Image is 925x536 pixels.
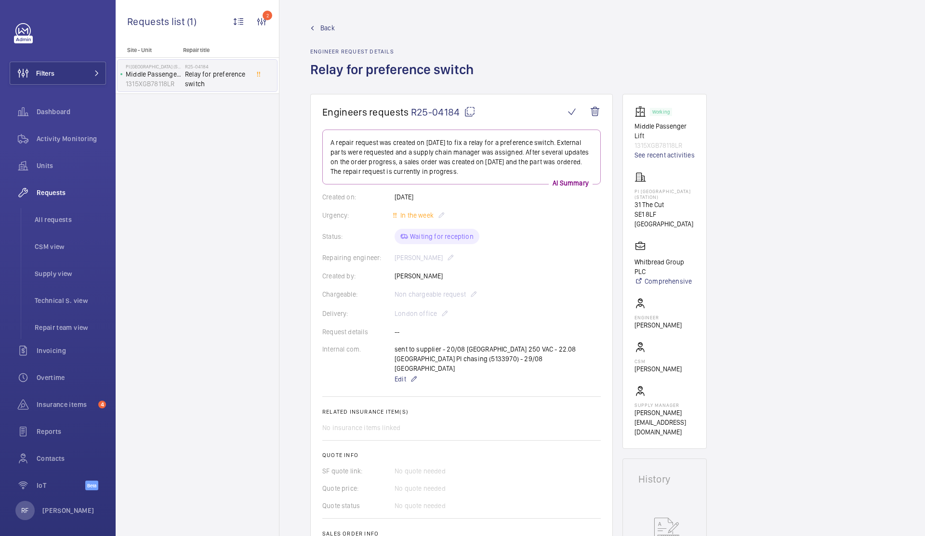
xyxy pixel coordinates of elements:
[634,358,682,364] p: CSM
[634,408,695,437] p: [PERSON_NAME][EMAIL_ADDRESS][DOMAIN_NAME]
[36,68,54,78] span: Filters
[634,276,695,286] a: Comprehensive
[37,427,106,436] span: Reports
[127,15,187,27] span: Requests list
[185,69,249,89] span: Relay for preference switch
[85,481,98,490] span: Beta
[35,269,106,278] span: Supply view
[549,178,593,188] p: AI Summary
[634,200,695,209] p: 31 The Cut
[37,134,106,144] span: Activity Monitoring
[634,121,695,141] p: Middle Passenger Lift
[634,364,682,374] p: [PERSON_NAME]
[35,323,106,332] span: Repair team view
[35,215,106,224] span: All requests
[35,242,106,251] span: CSM view
[116,47,179,53] p: Site - Unit
[37,346,106,355] span: Invoicing
[37,400,94,409] span: Insurance items
[126,69,181,79] p: Middle Passenger Lift
[634,150,695,160] a: See recent activities
[634,141,695,150] p: 1315XGB78118LR
[37,481,85,490] span: IoT
[634,320,682,330] p: [PERSON_NAME]
[37,188,106,197] span: Requests
[185,64,249,69] h2: R25-04184
[634,209,695,229] p: SE1 8LF [GEOGRAPHIC_DATA]
[37,107,106,117] span: Dashboard
[310,48,479,55] h2: Engineer request details
[634,402,695,408] p: Supply manager
[126,64,181,69] p: PI [GEOGRAPHIC_DATA] (Station)
[37,454,106,463] span: Contacts
[322,408,601,415] h2: Related insurance item(s)
[21,506,28,515] p: RF
[652,110,670,114] p: Working
[320,23,335,33] span: Back
[37,161,106,170] span: Units
[322,452,601,458] h2: Quote info
[634,314,682,320] p: Engineer
[395,374,406,384] span: Edit
[634,188,695,200] p: PI [GEOGRAPHIC_DATA] (Station)
[98,401,106,408] span: 4
[322,106,409,118] span: Engineers requests
[42,506,94,515] p: [PERSON_NAME]
[310,61,479,94] h1: Relay for preference switch
[37,373,106,382] span: Overtime
[10,62,106,85] button: Filters
[330,138,593,176] p: A repair request was created on [DATE] to fix a relay for a preference switch. External parts wer...
[183,47,247,53] p: Repair title
[634,257,695,276] p: Whitbread Group PLC
[35,296,106,305] span: Technical S. view
[411,106,476,118] span: R25-04184
[638,474,691,484] h1: History
[126,79,181,89] p: 1315XGB78118LR
[634,106,650,118] img: elevator.svg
